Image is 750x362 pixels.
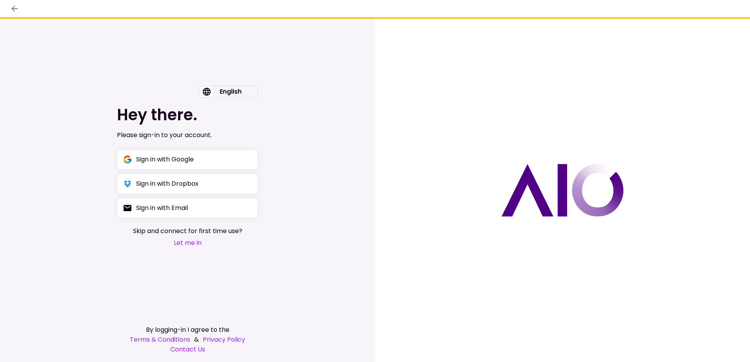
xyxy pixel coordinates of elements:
[501,164,624,217] img: AIO logo
[117,335,258,344] div: &
[133,238,242,248] button: Let me in
[8,2,21,15] button: back
[203,335,245,344] a: Privacy Policy
[136,203,188,213] div: Sign in with Email
[117,325,258,335] div: By logging-in I agree to the
[117,130,258,140] div: Please sign-in to your account.
[117,105,258,124] h1: Hey there.
[136,179,198,188] div: Sign in with Dropbox
[117,149,258,170] button: Sign in with Google
[136,154,194,164] div: Sign in with Google
[117,198,258,218] button: Sign in with Email
[213,86,248,97] div: English
[117,174,258,194] button: Sign in with Dropbox
[130,335,190,344] a: Terms & Conditions
[133,226,242,236] span: Skip and connect for first time use?
[117,344,258,354] a: Contact Us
